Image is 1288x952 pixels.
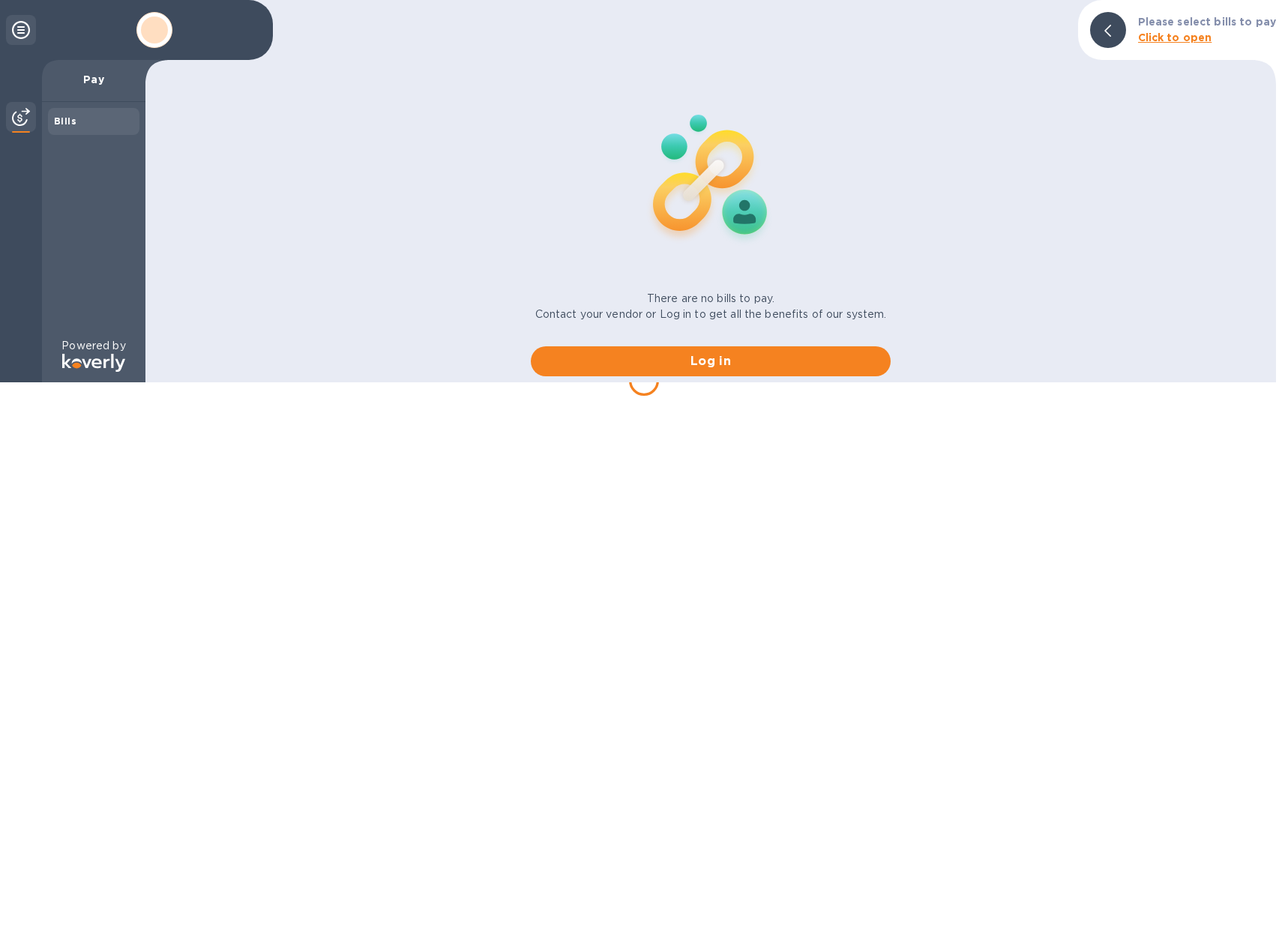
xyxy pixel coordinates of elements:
b: Please select bills to pay [1138,16,1276,28]
b: Click to open [1138,31,1212,43]
p: Pay [54,72,133,87]
button: Log in [531,346,891,376]
img: Logo [62,354,125,372]
span: Log in [543,352,879,370]
b: Bills [54,115,76,127]
p: Powered by [61,338,125,354]
p: There are no bills to pay. Contact your vendor or Log in to get all the benefits of our system. [535,291,887,322]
